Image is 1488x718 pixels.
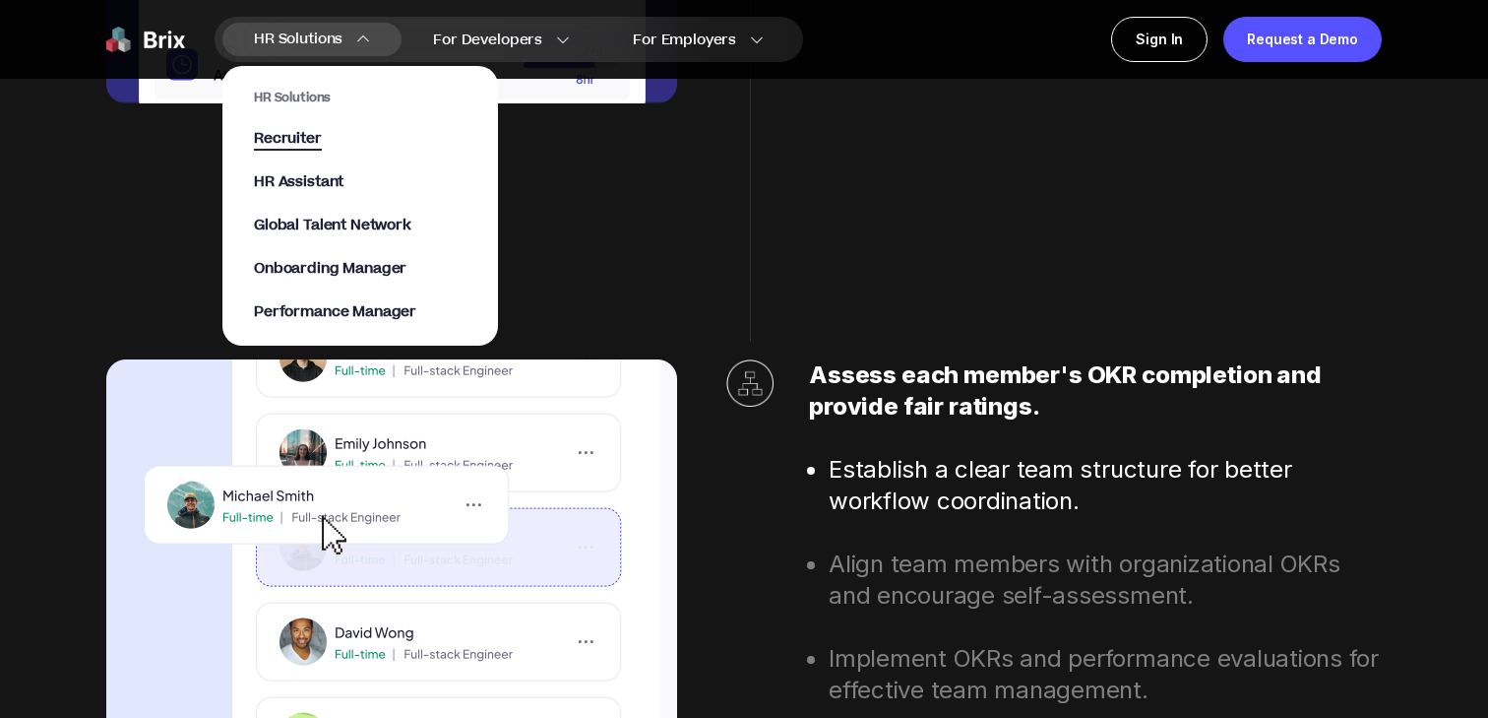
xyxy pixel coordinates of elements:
[829,549,1382,612] li: Align team members with organizational OKRs and encourage self-assessment.
[633,30,736,50] span: For Employers
[254,172,466,192] a: HR Assistant
[254,301,416,322] span: Performance Manager
[254,215,411,235] span: Global Talent Network
[254,259,466,279] a: Onboarding Manager
[254,216,466,235] a: Global Talent Network
[809,359,1382,423] h2: Assess each member's OKR completion and provide fair ratings.
[254,258,406,279] span: Onboarding Manager
[829,643,1382,706] li: Implement OKRs and performance evaluations for effective team management.
[254,129,466,149] a: Recruiter
[1111,17,1208,62] a: Sign In
[1223,17,1382,62] a: Request a Demo
[254,302,466,322] a: Performance Manager
[254,24,342,55] span: HR Solutions
[254,128,322,151] span: Recruiter
[254,90,466,105] span: HR Solutions
[433,30,542,50] span: For Developers
[829,454,1382,517] li: Establish a clear team structure for better workflow coordination.
[254,171,343,192] span: HR Assistant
